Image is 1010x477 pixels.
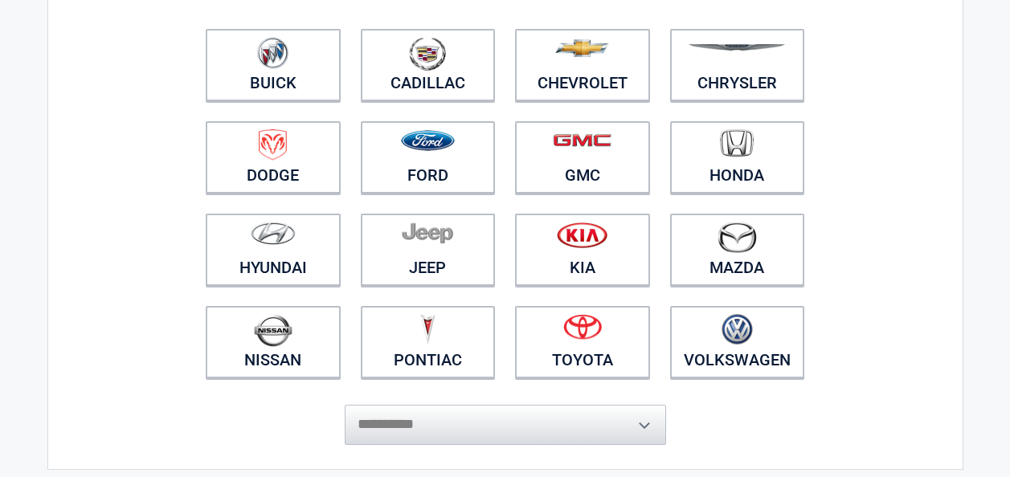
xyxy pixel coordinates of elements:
[206,214,341,286] a: Hyundai
[206,29,341,101] a: Buick
[553,133,611,147] img: gmc
[257,37,288,69] img: buick
[720,129,754,157] img: honda
[206,306,341,378] a: Nissan
[717,222,757,253] img: mazda
[251,222,296,245] img: hyundai
[670,121,805,194] a: Honda
[401,130,455,151] img: ford
[555,39,609,57] img: chevrolet
[515,214,650,286] a: Kia
[361,214,496,286] a: Jeep
[361,29,496,101] a: Cadillac
[515,121,650,194] a: GMC
[259,129,287,161] img: dodge
[419,314,435,344] img: pontiac
[670,306,805,378] a: Volkswagen
[361,306,496,378] a: Pontiac
[722,314,753,345] img: volkswagen
[402,222,453,244] img: jeep
[557,222,607,248] img: kia
[206,121,341,194] a: Dodge
[409,37,446,71] img: cadillac
[563,314,602,340] img: toyota
[515,306,650,378] a: Toyota
[254,314,292,347] img: nissan
[670,29,805,101] a: Chrysler
[670,214,805,286] a: Mazda
[361,121,496,194] a: Ford
[688,44,786,51] img: chrysler
[515,29,650,101] a: Chevrolet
